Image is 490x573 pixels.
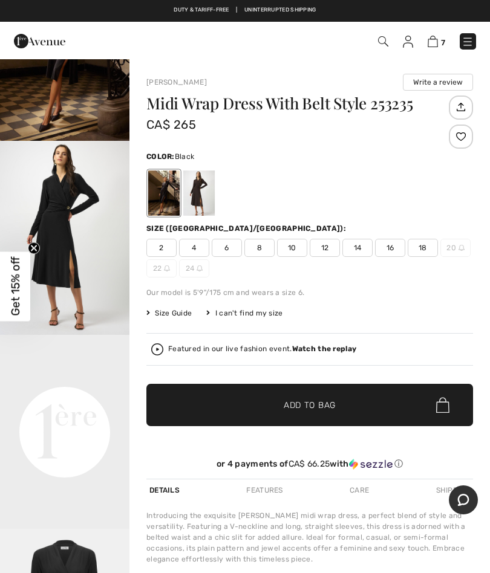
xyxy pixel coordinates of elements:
[146,117,196,132] span: CA$ 265
[244,239,275,257] span: 8
[148,170,180,216] div: Black
[428,34,445,48] a: 7
[146,287,473,298] div: Our model is 5'9"/175 cm and wears a size 6.
[433,479,473,501] div: Shipping
[146,259,177,277] span: 22
[14,34,65,46] a: 1ère Avenue
[284,399,336,412] span: Add to Bag
[342,239,373,257] span: 14
[197,265,203,271] img: ring-m.svg
[378,36,388,47] img: Search
[146,78,207,86] a: [PERSON_NAME]
[146,479,183,501] div: Details
[151,343,163,355] img: Watch the replay
[212,239,242,257] span: 6
[459,245,465,251] img: ring-m.svg
[289,459,330,469] span: CA$ 66.25
[292,345,357,353] strong: Watch the replay
[14,29,65,53] img: 1ère Avenue
[206,308,283,319] div: I can't find my size
[146,239,177,257] span: 2
[146,459,473,474] div: or 4 payments ofCA$ 66.25withSezzle Click to learn more about Sezzle
[310,239,340,257] span: 12
[168,345,356,353] div: Featured in our live fashion event.
[403,74,473,91] button: Write a review
[451,97,471,117] img: Share
[146,95,446,111] h1: Midi Wrap Dress With Belt Style 253235
[8,257,22,316] span: Get 15% off
[428,36,438,47] img: Shopping Bag
[449,485,478,516] iframe: Opens a widget where you can chat to one of our agents
[347,479,372,501] div: Care
[179,239,209,257] span: 4
[146,223,348,234] div: Size ([GEOGRAPHIC_DATA]/[GEOGRAPHIC_DATA]):
[243,479,286,501] div: Features
[462,36,474,48] img: Menu
[28,242,40,254] button: Close teaser
[164,265,170,271] img: ring-m.svg
[146,152,175,161] span: Color:
[441,38,445,47] span: 7
[277,239,307,257] span: 10
[349,459,393,470] img: Sezzle
[179,259,209,277] span: 24
[183,170,215,216] div: Mocha
[146,510,473,565] div: Introducing the exquisite [PERSON_NAME] midi wrap dress, a perfect blend of style and versatility...
[175,152,195,161] span: Black
[146,384,473,426] button: Add to Bag
[375,239,405,257] span: 16
[440,239,471,257] span: 20
[146,459,473,470] div: or 4 payments of with
[436,397,449,413] img: Bag.svg
[146,308,192,319] span: Size Guide
[408,239,438,257] span: 18
[403,36,413,48] img: My Info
